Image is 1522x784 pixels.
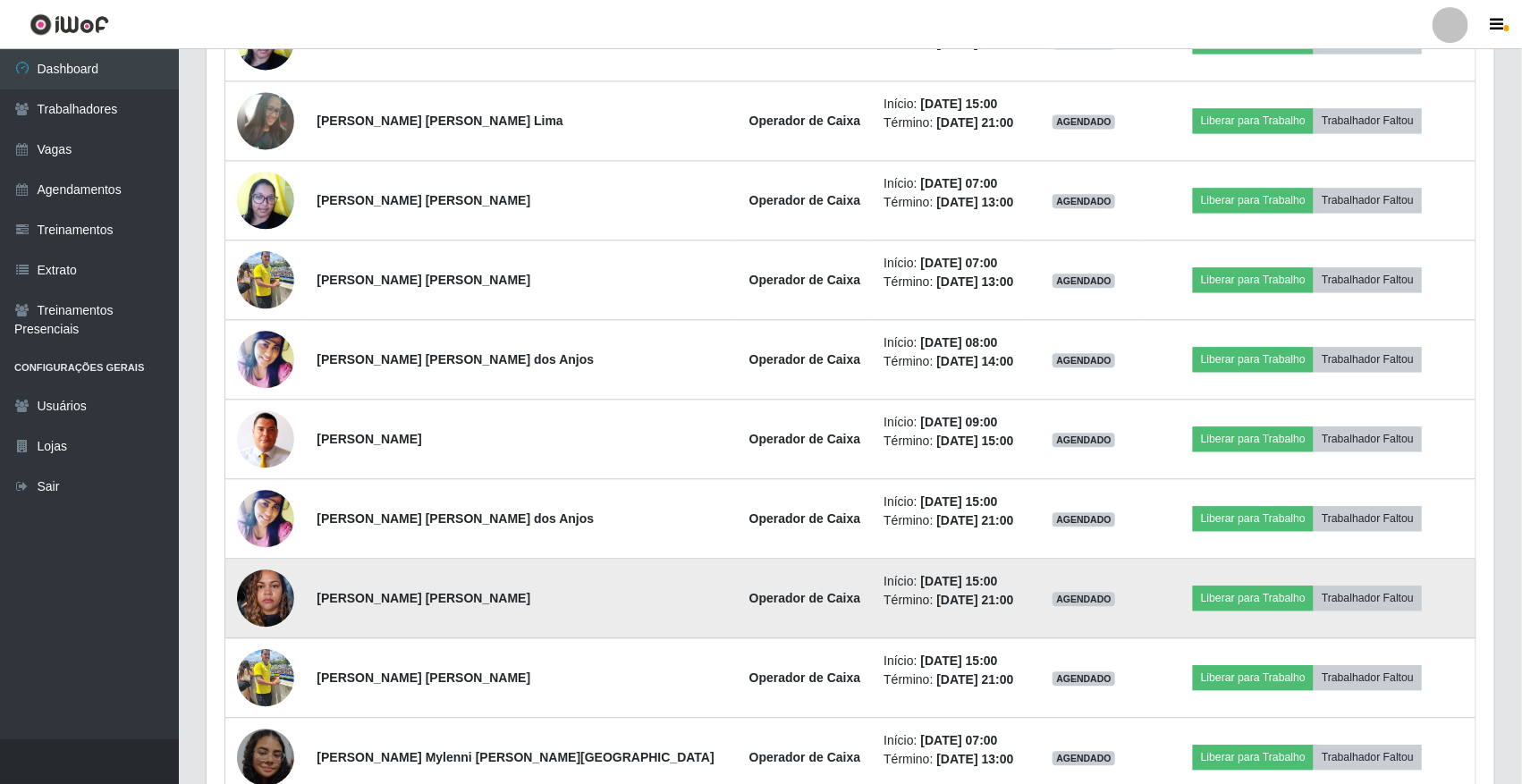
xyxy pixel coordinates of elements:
span: AGENDADO [1053,194,1115,208]
strong: [PERSON_NAME] [PERSON_NAME] [317,670,530,685]
time: [DATE] 07:00 [921,733,998,747]
time: [DATE] 21:00 [936,593,1013,607]
strong: [PERSON_NAME] Mylenni [PERSON_NAME][GEOGRAPHIC_DATA] [317,750,714,764]
li: Término: [884,193,1018,212]
li: Início: [884,731,1018,750]
button: Trabalhador Faltou [1314,586,1422,611]
time: [DATE] 15:00 [921,653,998,668]
time: [DATE] 15:00 [921,574,998,588]
img: 1685320572909.jpeg [237,485,294,552]
li: Início: [884,652,1018,670]
button: Liberar para Trabalho [1193,665,1314,690]
span: AGENDADO [1053,114,1115,129]
button: Trabalhador Faltou [1314,267,1422,292]
li: Término: [884,670,1018,689]
time: [DATE] 09:00 [921,415,998,429]
button: Trabalhador Faltou [1314,426,1422,451]
strong: [PERSON_NAME] [PERSON_NAME] dos Anjos [317,352,594,367]
strong: Operador de Caixa [749,193,861,207]
button: Liberar para Trabalho [1193,745,1314,770]
strong: Operador de Caixa [749,432,861,446]
button: Trabalhador Faltou [1314,347,1422,372]
strong: Operador de Caixa [749,511,861,526]
strong: Operador de Caixa [749,114,861,128]
strong: [PERSON_NAME] [PERSON_NAME] [317,273,530,287]
strong: [PERSON_NAME] [PERSON_NAME] [317,591,530,605]
button: Trabalhador Faltou [1314,745,1422,770]
li: Término: [884,591,1018,610]
strong: [PERSON_NAME] [PERSON_NAME] [317,193,530,207]
li: Término: [884,114,1018,132]
li: Término: [884,432,1018,451]
li: Término: [884,750,1018,769]
li: Início: [884,572,1018,591]
li: Início: [884,333,1018,352]
strong: [PERSON_NAME] [PERSON_NAME] Lima [317,114,562,128]
time: [DATE] 13:00 [936,195,1013,209]
strong: Operador de Caixa [749,750,861,764]
time: [DATE] 15:00 [921,97,998,111]
li: Término: [884,352,1018,371]
time: [DATE] 21:00 [936,115,1013,130]
span: AGENDADO [1053,274,1115,288]
button: Liberar para Trabalho [1193,586,1314,611]
strong: [PERSON_NAME] [317,432,421,446]
span: AGENDADO [1053,353,1115,367]
strong: [PERSON_NAME] [PERSON_NAME] dos Anjos [317,511,594,526]
button: Trabalhador Faltou [1314,108,1422,133]
strong: Operador de Caixa [749,670,861,685]
button: Liberar para Trabalho [1193,506,1314,531]
time: [DATE] 13:00 [936,752,1013,766]
strong: Operador de Caixa [749,273,861,287]
button: Liberar para Trabalho [1193,108,1314,133]
time: [DATE] 14:00 [936,354,1013,368]
button: Liberar para Trabalho [1193,267,1314,292]
span: AGENDADO [1053,512,1115,527]
img: 1632390182177.jpeg [237,162,294,238]
button: Liberar para Trabalho [1193,426,1314,451]
li: Início: [884,493,1018,511]
time: [DATE] 21:00 [936,672,1013,687]
li: Término: [884,273,1018,291]
time: [DATE] 07:00 [921,256,998,270]
strong: Operador de Caixa [749,352,861,367]
li: Início: [884,95,1018,114]
img: 1748380759498.jpeg [237,241,294,317]
span: AGENDADO [1053,592,1115,606]
button: Trabalhador Faltou [1314,665,1422,690]
li: Início: [884,174,1018,193]
time: [DATE] 13:00 [936,274,1013,289]
time: [DATE] 07:00 [921,176,998,190]
img: 1730253836277.jpeg [237,410,294,468]
time: [DATE] 08:00 [921,335,998,350]
li: Término: [884,511,1018,530]
button: Liberar para Trabalho [1193,188,1314,213]
button: Trabalhador Faltou [1314,188,1422,213]
img: 1734465947432.jpeg [237,560,294,636]
time: [DATE] 15:00 [921,494,998,509]
span: AGENDADO [1053,671,1115,686]
img: CoreUI Logo [30,13,109,36]
button: Liberar para Trabalho [1193,347,1314,372]
span: AGENDADO [1053,433,1115,447]
li: Início: [884,413,1018,432]
li: Início: [884,254,1018,273]
time: [DATE] 21:00 [936,513,1013,527]
time: [DATE] 15:00 [936,434,1013,448]
button: Trabalhador Faltou [1314,506,1422,531]
img: 1748380759498.jpeg [237,639,294,715]
span: AGENDADO [1053,751,1115,765]
img: 1685320572909.jpeg [237,326,294,393]
strong: Operador de Caixa [749,591,861,605]
img: 1725135374051.jpeg [237,82,294,160]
